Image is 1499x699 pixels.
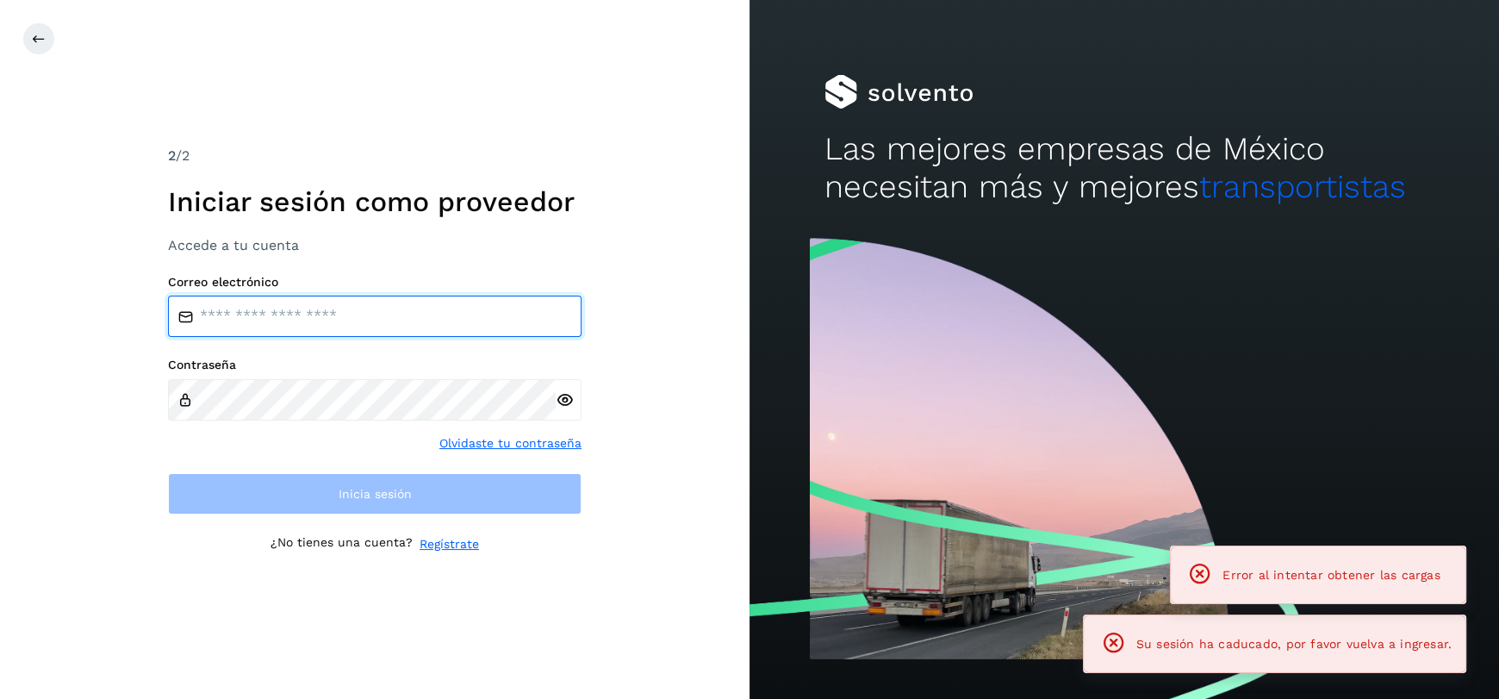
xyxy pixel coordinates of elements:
[420,535,479,553] a: Regístrate
[168,146,582,166] div: /2
[168,237,582,253] h3: Accede a tu cuenta
[168,473,582,515] button: Inicia sesión
[824,130,1424,207] h2: Las mejores empresas de México necesitan más y mejores
[339,488,412,500] span: Inicia sesión
[1222,568,1440,582] span: Error al intentar obtener las cargas
[1199,168,1406,205] span: transportistas
[1136,637,1452,651] span: Su sesión ha caducado, por favor vuelva a ingresar.
[439,434,582,452] a: Olvidaste tu contraseña
[168,185,582,218] h1: Iniciar sesión como proveedor
[168,275,582,290] label: Correo electrónico
[168,147,176,164] span: 2
[168,358,582,372] label: Contraseña
[271,535,413,553] p: ¿No tienes una cuenta?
